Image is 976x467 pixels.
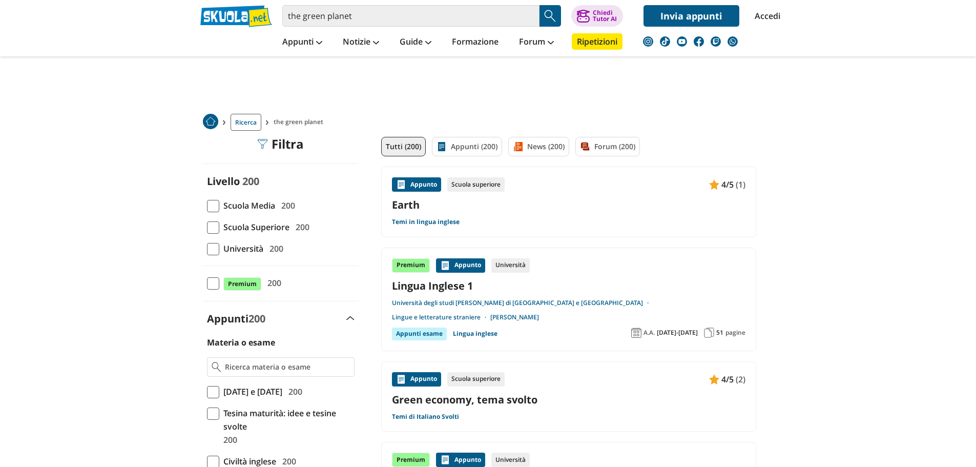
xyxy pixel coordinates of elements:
button: Search Button [539,5,561,27]
span: 200 [284,385,302,398]
a: Forum [516,33,556,52]
span: 200 [219,433,237,446]
span: Scuola Superiore [219,220,289,234]
a: Appunti (200) [432,137,502,156]
img: Appunti filtro contenuto [437,141,447,152]
a: News (200) [508,137,569,156]
div: Appunto [392,372,441,387]
label: Materia o esame [207,337,275,348]
a: Invia appunti [643,5,739,27]
div: Premium [392,453,430,467]
div: Scuola superiore [447,372,505,387]
div: Appunto [392,177,441,192]
a: Temi in lingua inglese [392,218,460,226]
a: Lingua inglese [453,328,497,340]
span: 200 [265,242,283,255]
img: instagram [643,36,653,47]
a: Appunti [280,33,325,52]
a: Tutti (200) [381,137,426,156]
a: Lingua Inglese 1 [392,279,745,293]
div: Appunto [436,453,485,467]
img: Pagine [704,328,714,338]
img: tiktok [660,36,670,47]
span: the green planet [274,114,327,131]
div: Università [491,258,530,273]
span: pagine [725,329,745,337]
span: [DATE]-[DATE] [657,329,698,337]
a: Temi di Italiano Svolti [392,413,459,421]
img: Home [203,114,218,129]
span: 200 [248,312,265,326]
a: Formazione [449,33,501,52]
img: youtube [677,36,687,47]
input: Cerca appunti, riassunti o versioni [282,5,539,27]
a: Green economy, tema svolto [392,393,745,407]
span: (1) [736,178,745,191]
a: Guide [397,33,434,52]
a: Lingue e letterature straniere [392,313,490,321]
span: 200 [292,220,309,234]
a: Home [203,114,218,131]
img: Ricerca materia o esame [212,362,221,372]
div: Premium [392,258,430,273]
img: Anno accademico [631,328,641,338]
span: Premium [223,277,261,291]
img: Appunti contenuto [709,179,719,190]
img: Appunti contenuto [396,179,406,190]
img: facebook [694,36,704,47]
img: twitch [711,36,721,47]
a: Earth [392,198,745,212]
div: Appunto [436,258,485,273]
a: Notizie [340,33,382,52]
img: Appunti contenuto [396,374,406,384]
div: Chiedi Tutor AI [593,10,617,22]
button: ChiediTutor AI [571,5,623,27]
a: Università degli studi [PERSON_NAME] di [GEOGRAPHIC_DATA] e [GEOGRAPHIC_DATA] [392,299,653,307]
span: 200 [242,174,259,188]
img: Appunti contenuto [440,260,450,271]
span: Tesina maturità: idee e tesine svolte [219,407,355,433]
span: A.A. [643,329,655,337]
label: Livello [207,174,240,188]
span: Scuola Media [219,199,275,212]
span: 4/5 [721,178,734,191]
span: 200 [277,199,295,212]
img: WhatsApp [728,36,738,47]
input: Ricerca materia o esame [225,362,349,372]
div: Scuola superiore [447,177,505,192]
div: Università [491,453,530,467]
a: Accedi [755,5,776,27]
span: 51 [716,329,723,337]
label: Appunti [207,312,265,326]
span: 4/5 [721,373,734,386]
img: Forum filtro contenuto [580,141,590,152]
img: Filtra filtri mobile [257,139,267,149]
img: Appunti contenuto [709,374,719,384]
span: [DATE] e [DATE] [219,385,282,398]
div: Filtra [257,137,304,151]
span: (2) [736,373,745,386]
img: Apri e chiudi sezione [346,316,355,320]
a: Ripetizioni [572,33,622,50]
a: Forum (200) [575,137,640,156]
span: 200 [263,276,281,290]
span: Università [219,242,263,255]
div: Appunti esame [392,328,447,340]
a: [PERSON_NAME] [490,313,539,321]
a: Ricerca [231,114,261,131]
img: Cerca appunti, riassunti o versioni [543,8,558,24]
img: News filtro contenuto [513,141,523,152]
img: Appunti contenuto [440,455,450,465]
